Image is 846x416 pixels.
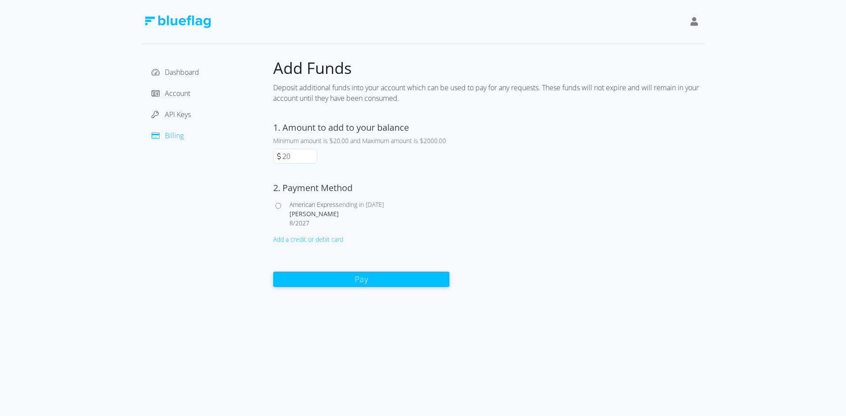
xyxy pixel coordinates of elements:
[339,200,384,209] span: ending in [DATE]
[165,110,191,119] span: API Keys
[145,15,211,28] img: Blue Flag Logo
[289,219,293,227] span: 8
[273,272,449,287] button: Pay
[165,88,190,98] span: Account
[289,209,449,218] div: [PERSON_NAME]
[273,57,352,79] span: Add Funds
[152,88,190,98] a: Account
[273,121,409,133] label: 1. Amount to add to your balance
[273,182,352,194] label: 2. Payment Method
[165,67,199,77] span: Dashboard
[152,131,184,140] a: Billing
[165,131,184,140] span: Billing
[293,219,295,227] span: /
[289,200,339,209] span: American Express
[152,110,191,119] a: API Keys
[295,219,309,227] span: 2027
[273,136,449,145] div: Minimum amount is $20.00 and Maximum amount is $2000.00
[273,79,705,107] div: Deposit additional funds into your account which can be used to pay for any requests. These funds...
[273,235,449,244] div: Add a credit or debit card
[152,67,199,77] a: Dashboard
